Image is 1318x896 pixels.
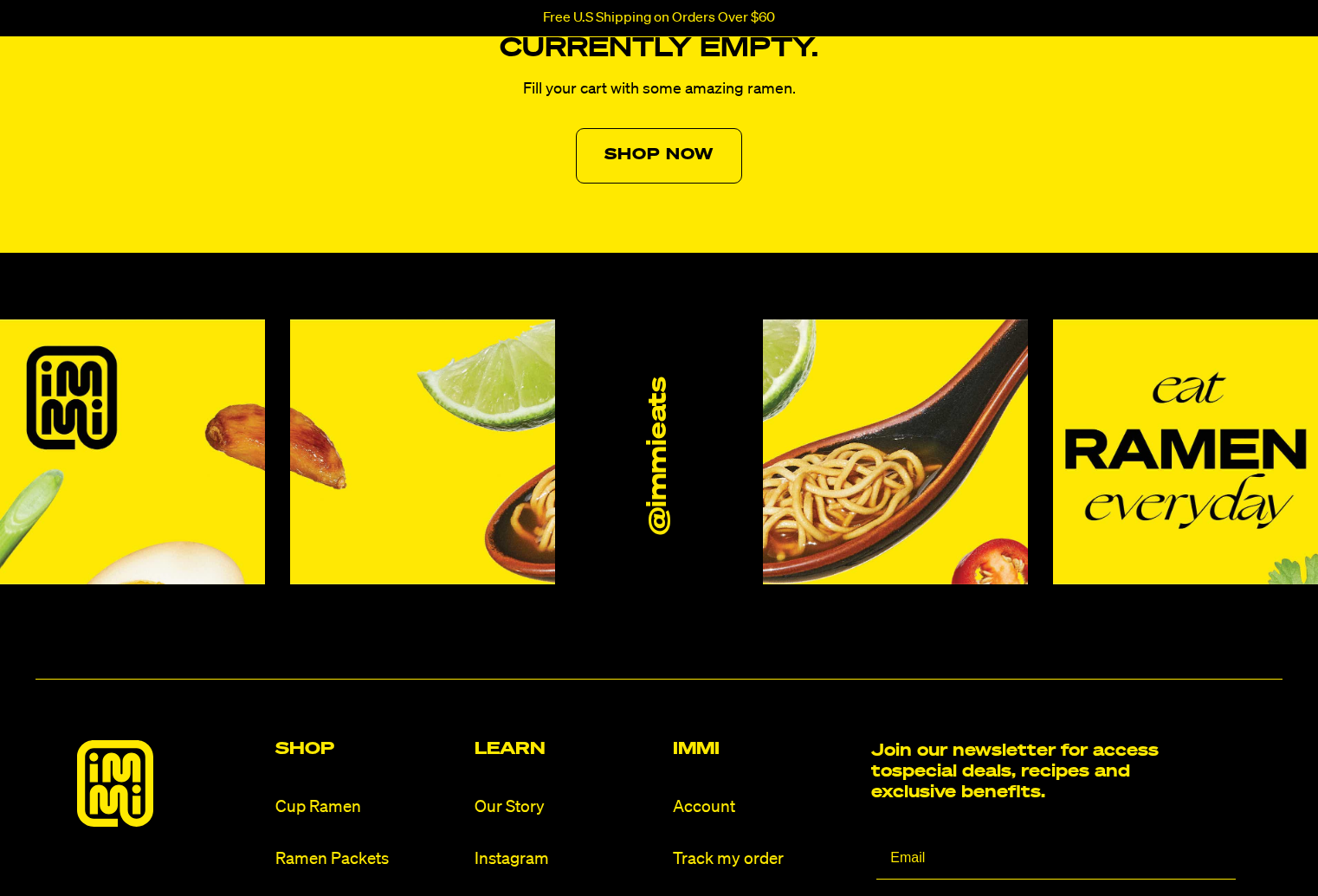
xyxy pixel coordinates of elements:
[275,740,460,757] h2: Shop
[1053,319,1318,584] img: Instagram
[475,848,659,871] a: Instagram
[77,740,153,827] img: immieats
[543,10,775,26] p: Free U.S Shipping on Orders Over $60
[673,848,857,871] a: Track my order
[576,128,742,184] a: Shop Now
[494,78,824,100] p: Fill your cart with some amazing ramen.
[275,796,460,819] a: Cup Ramen
[673,740,857,757] h2: Immi
[871,740,1170,803] h2: Join our newsletter for access to special deals, recipes and exclusive benefits.
[275,848,460,871] a: Ramen Packets
[475,796,659,819] a: Our Story
[763,319,1028,584] img: Instagram
[290,319,555,584] img: Instagram
[673,796,857,819] a: Account
[475,740,659,757] h2: Learn
[876,836,1236,880] input: Email
[644,377,675,535] a: @immieats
